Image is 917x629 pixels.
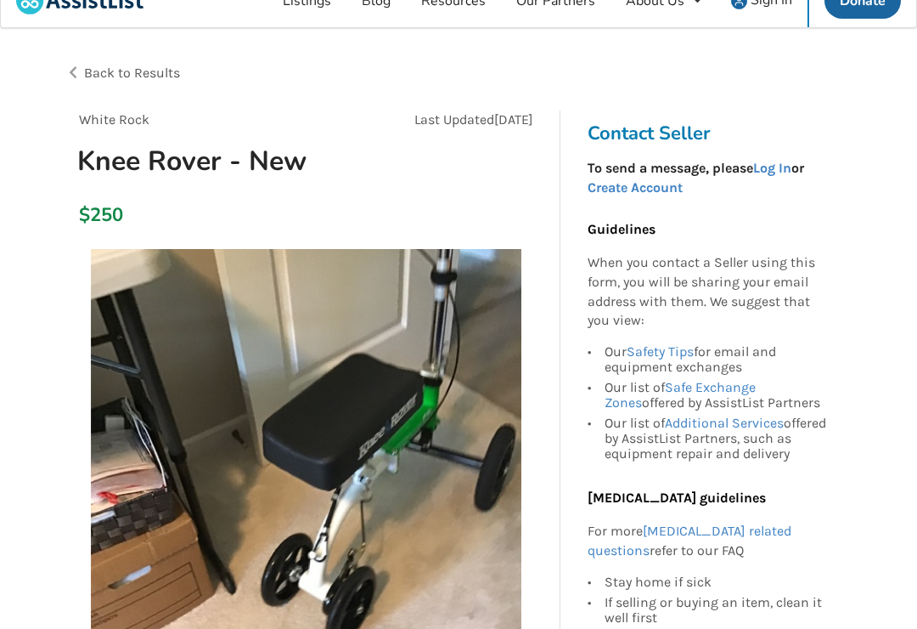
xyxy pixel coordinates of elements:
a: Log In [753,160,791,176]
h1: Knee Rover - New [64,144,395,178]
a: Safe Exchange Zones [605,379,756,411]
div: If selling or buying an item, clean it well first [605,592,830,628]
b: [MEDICAL_DATA] guidelines [588,490,766,506]
a: Safety Tips [627,343,694,360]
div: Our list of offered by AssistList Partners [605,377,830,413]
a: Create Account [588,179,683,195]
div: $250 [79,203,82,227]
div: Our for email and equipment exchanges [605,344,830,377]
div: Our list of offered by AssistList Partners, such as equipment repair and delivery [605,413,830,462]
p: When you contact a Seller using this form, you will be sharing your email address with them. We s... [588,253,830,331]
span: Last Updated [414,111,494,127]
span: White Rock [79,111,149,127]
a: Additional Services [665,415,784,431]
p: For more refer to our FAQ [588,522,830,561]
a: [MEDICAL_DATA] related questions [588,523,791,558]
b: Guidelines [588,221,655,237]
span: [DATE] [494,111,533,127]
strong: To send a message, please or [588,160,804,195]
div: Stay home if sick [605,575,830,592]
h3: Contact Seller [588,122,839,145]
span: Back to Results [84,65,180,81]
